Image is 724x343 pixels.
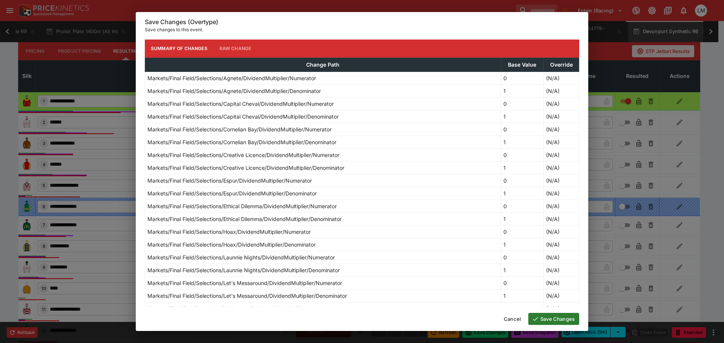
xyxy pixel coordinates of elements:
td: (N/A) [544,97,579,110]
td: 1 [501,110,543,123]
td: (N/A) [544,251,579,264]
td: (N/A) [544,136,579,148]
td: (N/A) [544,238,579,251]
td: (N/A) [544,123,579,136]
p: Markets/Final Field/Selections/Agnete/DividendMultiplier/Numerator [147,74,316,82]
p: Save changes to this event. [145,26,579,34]
td: 0 [501,200,543,212]
td: 0 [501,302,543,315]
td: 1 [501,136,543,148]
td: (N/A) [544,187,579,200]
td: 0 [501,251,543,264]
td: (N/A) [544,161,579,174]
td: (N/A) [544,289,579,302]
td: (N/A) [544,84,579,97]
p: Markets/Final Field/Selections/Capital Cheval/DividendMultiplier/Denominator [147,113,339,120]
td: 1 [501,264,543,276]
button: Summary of Changes [145,40,213,58]
button: Cancel [499,313,525,325]
td: 0 [501,174,543,187]
td: 0 [501,72,543,84]
td: 0 [501,225,543,238]
td: (N/A) [544,148,579,161]
p: Markets/Final Field/Selections/Espur/DividendMultiplier/Numerator [147,177,312,184]
p: Markets/Final Field/Selections/Espur/DividendMultiplier/Denominator [147,189,317,197]
p: Markets/Final Field/Selections/Capital Cheval/DividendMultiplier/Numerator [147,100,334,108]
p: Markets/Final Field/Selections/Hoax/DividendMultiplier/Numerator [147,228,311,236]
td: (N/A) [544,276,579,289]
td: (N/A) [544,264,579,276]
td: 0 [501,276,543,289]
p: Markets/Final Field/Selections/Cornelian Bay/DividendMultiplier/Denominator [147,138,336,146]
td: 1 [501,289,543,302]
p: Markets/Final Field/Selections/Agnete/DividendMultiplier/Denominator [147,87,321,95]
p: Markets/Final Field/Selections/No Access/DividendMultiplier/Numerator [147,305,325,313]
p: Markets/Final Field/Selections/Launnie Nights/DividendMultiplier/Numerator [147,253,335,261]
td: 1 [501,84,543,97]
td: (N/A) [544,110,579,123]
td: (N/A) [544,174,579,187]
td: (N/A) [544,225,579,238]
th: Base Value [501,58,543,72]
p: Markets/Final Field/Selections/Cornelian Bay/DividendMultiplier/Numerator [147,125,331,133]
p: Markets/Final Field/Selections/Hoax/DividendMultiplier/Denominator [147,241,316,248]
td: (N/A) [544,302,579,315]
td: 0 [501,123,543,136]
p: Markets/Final Field/Selections/Ethical Dilemma/DividendMultiplier/Numerator [147,202,337,210]
h6: Save Changes (Overtype) [145,18,579,26]
td: (N/A) [544,212,579,225]
td: 1 [501,212,543,225]
p: Markets/Final Field/Selections/Creative Licence/DividendMultiplier/Numerator [147,151,339,159]
td: 0 [501,97,543,110]
p: Markets/Final Field/Selections/Creative Licence/DividendMultiplier/Denominator [147,164,344,172]
p: Markets/Final Field/Selections/Ethical Dilemma/DividendMultiplier/Denominator [147,215,342,223]
th: Change Path [145,58,501,72]
th: Override [544,58,579,72]
td: 1 [501,238,543,251]
button: Raw Change [213,40,258,58]
p: Markets/Final Field/Selections/Let's Messaround/DividendMultiplier/Numerator [147,279,342,287]
td: 1 [501,161,543,174]
p: Markets/Final Field/Selections/Let's Messaround/DividendMultiplier/Denominator [147,292,347,300]
td: (N/A) [544,72,579,84]
td: 1 [501,187,543,200]
button: Save Changes [528,313,579,325]
td: (N/A) [544,200,579,212]
p: Markets/Final Field/Selections/Launnie Nights/DividendMultiplier/Denominator [147,266,340,274]
td: 0 [501,148,543,161]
